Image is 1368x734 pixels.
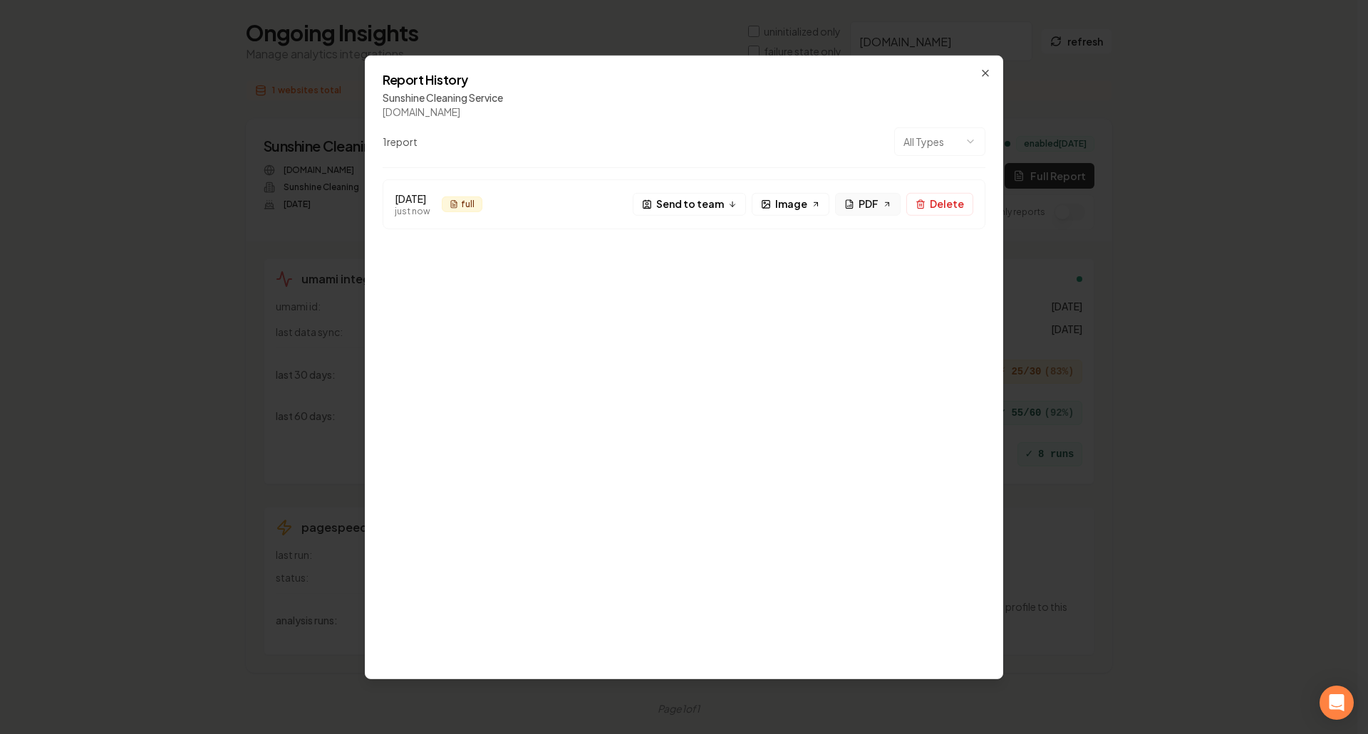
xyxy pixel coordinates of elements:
h2: Report History [383,73,985,85]
div: Sunshine Cleaning Service [383,90,985,104]
button: Delete [906,192,973,215]
span: Delete [930,196,964,211]
span: PDF [859,196,879,211]
div: [DOMAIN_NAME] [383,104,985,118]
div: 1 report [383,134,418,148]
span: Image [775,196,807,211]
div: [DATE] [395,191,430,205]
span: Send to team [656,196,724,211]
span: full [461,198,475,209]
a: PDF [835,192,901,215]
button: Send to team [633,192,746,215]
div: just now [395,205,430,216]
a: Image [752,192,829,215]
